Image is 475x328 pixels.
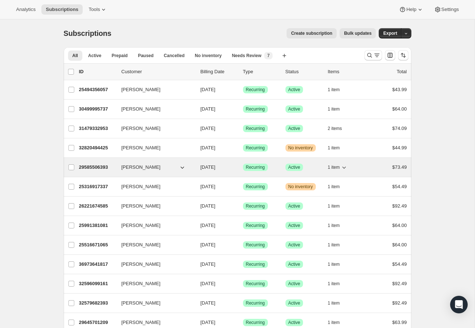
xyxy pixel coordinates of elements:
[117,161,190,173] button: [PERSON_NAME]
[385,50,395,60] button: Customize table column order and visibility
[72,53,78,59] span: All
[79,183,116,190] p: 25316917337
[46,7,78,12] span: Subscriptions
[288,300,300,306] span: Active
[121,164,161,171] span: [PERSON_NAME]
[79,222,116,229] p: 25991381081
[164,53,185,59] span: Cancelled
[328,85,348,95] button: 1 item
[246,223,265,228] span: Recurring
[392,164,407,170] span: $73.49
[79,317,407,328] div: 29645701209[PERSON_NAME][DATE]SuccessRecurringSuccessActive1 item$63.99
[267,53,270,59] span: 7
[246,164,265,170] span: Recurring
[246,320,265,325] span: Recurring
[195,53,221,59] span: No inventory
[117,200,190,212] button: [PERSON_NAME]
[364,50,382,60] button: Search and filter results
[121,125,161,132] span: [PERSON_NAME]
[232,53,262,59] span: Needs Review
[79,68,407,75] div: IDCustomerBilling DateTypeStatusItemsTotal
[328,259,348,269] button: 1 item
[79,144,116,152] p: 32820494425
[117,142,190,154] button: [PERSON_NAME]
[288,184,313,190] span: No inventory
[16,7,35,12] span: Analytics
[246,261,265,267] span: Recurring
[328,68,364,75] div: Items
[328,317,348,328] button: 1 item
[79,319,116,326] p: 29645701209
[288,164,300,170] span: Active
[328,300,340,306] span: 1 item
[328,143,348,153] button: 1 item
[201,203,216,209] span: [DATE]
[246,300,265,306] span: Recurring
[117,103,190,115] button: [PERSON_NAME]
[288,320,300,325] span: Active
[79,85,407,95] div: 25494356057[PERSON_NAME][DATE]SuccessRecurringSuccessActive1 item$43.99
[398,50,408,60] button: Sort the results
[201,126,216,131] span: [DATE]
[392,126,407,131] span: $74.09
[328,281,340,287] span: 1 item
[328,201,348,211] button: 1 item
[89,7,100,12] span: Tools
[201,281,216,286] span: [DATE]
[201,106,216,112] span: [DATE]
[344,30,371,36] span: Bulk updates
[117,278,190,290] button: [PERSON_NAME]
[288,281,300,287] span: Active
[121,144,161,152] span: [PERSON_NAME]
[288,261,300,267] span: Active
[392,106,407,112] span: $64.00
[328,106,340,112] span: 1 item
[328,279,348,289] button: 1 item
[121,261,161,268] span: [PERSON_NAME]
[201,68,237,75] p: Billing Date
[392,261,407,267] span: $54.49
[121,241,161,249] span: [PERSON_NAME]
[201,261,216,267] span: [DATE]
[79,123,407,134] div: 31479332953[PERSON_NAME][DATE]SuccessRecurringSuccessActive2 items$74.09
[201,242,216,247] span: [DATE]
[121,86,161,93] span: [PERSON_NAME]
[79,105,116,113] p: 30499995737
[394,4,428,15] button: Help
[328,240,348,250] button: 1 item
[201,223,216,228] span: [DATE]
[117,123,190,134] button: [PERSON_NAME]
[79,279,407,289] div: 32596099161[PERSON_NAME][DATE]SuccessRecurringSuccessActive1 item$92.49
[392,242,407,247] span: $64.00
[291,30,332,36] span: Create subscription
[278,51,290,61] button: Create new view
[79,201,407,211] div: 26221674585[PERSON_NAME][DATE]SuccessRecurringSuccessActive1 item$92.49
[79,143,407,153] div: 32820494425[PERSON_NAME][DATE]SuccessRecurringWarningNo inventory1 item$44.99
[79,261,116,268] p: 36973641817
[79,241,116,249] p: 25516671065
[79,202,116,210] p: 26221674585
[246,203,265,209] span: Recurring
[79,240,407,250] div: 25516671065[PERSON_NAME][DATE]SuccessRecurringSuccessActive1 item$64.00
[246,126,265,131] span: Recurring
[121,105,161,113] span: [PERSON_NAME]
[328,242,340,248] span: 1 item
[79,259,407,269] div: 36973641817[PERSON_NAME][DATE]SuccessRecurringSuccessActive1 item$54.49
[328,203,340,209] span: 1 item
[64,29,112,37] span: Subscriptions
[397,68,407,75] p: Total
[121,68,195,75] p: Customer
[201,145,216,150] span: [DATE]
[117,297,190,309] button: [PERSON_NAME]
[121,319,161,326] span: [PERSON_NAME]
[246,145,265,151] span: Recurring
[328,320,340,325] span: 1 item
[79,164,116,171] p: 29585506393
[379,28,401,38] button: Export
[79,68,116,75] p: ID
[246,106,265,112] span: Recurring
[328,145,340,151] span: 1 item
[201,300,216,306] span: [DATE]
[246,87,265,93] span: Recurring
[79,162,407,172] div: 29585506393[PERSON_NAME][DATE]SuccessRecurringSuccessActive1 item$73.49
